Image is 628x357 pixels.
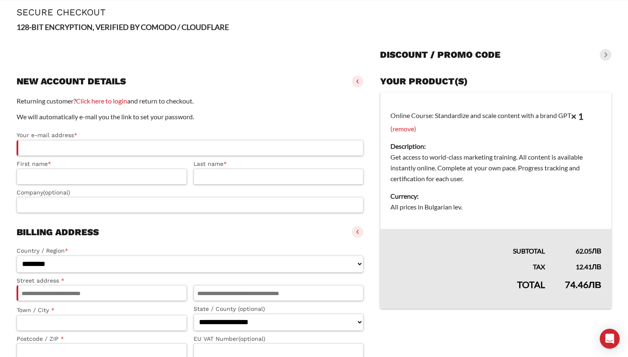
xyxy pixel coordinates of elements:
[17,96,363,106] p: Returning customer? and return to checkout.
[380,229,555,256] th: Subtotal
[238,335,265,342] span: (optional)
[17,246,363,256] label: Country / Region
[390,125,416,133] a: (remove)
[571,111,584,122] strong: × 1
[592,247,601,255] span: лв
[17,7,611,17] h1: Secure Checkout
[17,159,187,169] label: First name
[565,279,601,290] bdi: 74.46
[17,111,363,122] p: We will automatically e-mail you the link to set your password.
[43,189,70,196] span: (optional)
[576,247,601,255] bdi: 62.05
[17,305,187,315] label: Town / City
[380,256,555,272] th: Tax
[194,159,364,169] label: Last name
[390,152,601,184] dd: Get access to world-class marketing training. All content is available instantly online. Complete...
[592,263,601,271] span: лв
[17,188,363,197] label: Company
[17,130,363,140] label: Your e-mail address
[380,272,555,309] th: Total
[17,227,99,238] h3: Billing address
[17,22,229,32] strong: 128-BIT ENCRYPTION, VERIFIED BY COMODO / CLOUDFLARE
[390,141,601,152] dt: Description:
[238,305,265,312] span: (optional)
[589,279,601,290] span: лв
[76,97,127,105] a: Click here to login
[17,334,187,344] label: Postcode / ZIP
[380,49,500,61] h3: Discount / promo code
[390,191,601,202] dt: Currency:
[194,334,364,344] label: EU VAT Number
[600,329,620,349] div: Open Intercom Messenger
[576,263,601,271] bdi: 12.41
[380,92,611,229] td: Online Course: Standardize and scale content with a brand GPT
[17,76,126,87] h3: New account details
[194,304,364,314] label: State / County
[17,276,187,286] label: Street address
[390,202,601,212] dd: All prices in Bulgarian lev.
